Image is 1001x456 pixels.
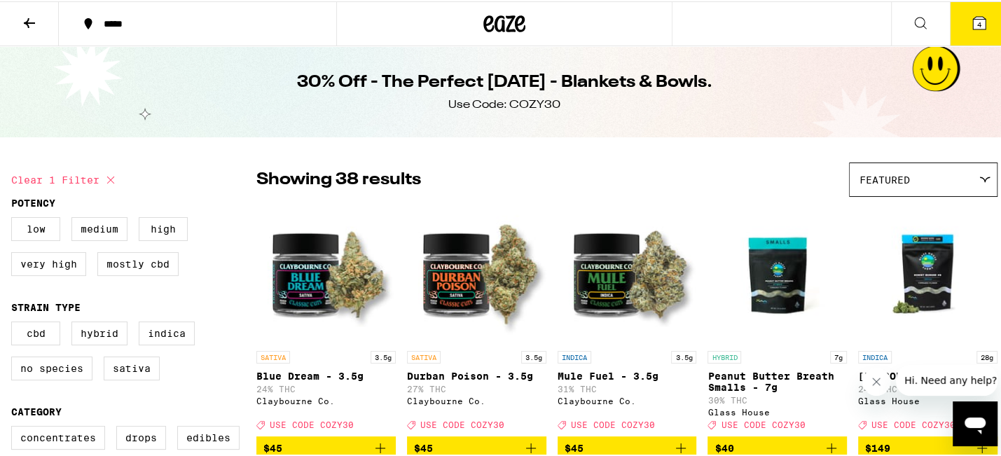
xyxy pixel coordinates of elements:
span: $149 [865,441,890,452]
a: Open page for Peanut Butter Breath Smalls - 7g from Glass House [707,202,847,435]
a: Open page for Mule Fuel - 3.5g from Claybourne Co. [558,202,697,435]
a: Open page for Blue Dream - 3.5g from Claybourne Co. [256,202,396,435]
span: USE CODE COZY30 [721,419,805,428]
span: $45 [414,441,433,452]
a: Open page for Durban Poison - 3.5g from Claybourne Co. [407,202,546,435]
p: Showing 38 results [256,167,421,191]
span: $45 [565,441,584,452]
span: USE CODE COZY30 [420,419,504,428]
span: USE CODE COZY30 [871,419,955,428]
label: Low [11,216,60,240]
label: Indica [139,320,195,344]
img: Glass House - Peanut Butter Breath Smalls - 7g [707,202,847,343]
div: Use Code: COZY30 [448,96,560,111]
label: Hybrid [71,320,127,344]
p: 28g [976,350,997,362]
p: 7g [830,350,847,362]
span: USE CODE COZY30 [270,419,354,428]
p: INDICA [558,350,591,362]
label: Edibles [177,424,240,448]
p: HYBRID [707,350,741,362]
p: 24% THC [256,383,396,392]
legend: Category [11,405,62,416]
legend: Potency [11,196,55,207]
p: 3.5g [521,350,546,362]
img: Claybourne Co. - Durban Poison - 3.5g [407,202,546,343]
iframe: Close message [862,366,890,394]
label: Mostly CBD [97,251,179,275]
p: 27% THC [407,383,546,392]
div: Claybourne Co. [407,395,546,404]
p: 31% THC [558,383,697,392]
p: 30% THC [707,394,847,403]
img: Claybourne Co. - Mule Fuel - 3.5g [558,202,697,343]
img: Claybourne Co. - Blue Dream - 3.5g [256,202,396,343]
div: Claybourne Co. [558,395,697,404]
p: Durban Poison - 3.5g [407,369,546,380]
span: $45 [263,441,282,452]
iframe: Button to launch messaging window [953,400,997,445]
img: Glass House - Donny Burger #5 - 28g [858,202,997,343]
span: 4 [977,19,981,27]
p: INDICA [858,350,892,362]
div: Glass House [707,406,847,415]
iframe: Message from company [896,364,997,394]
legend: Strain Type [11,300,81,312]
p: 3.5g [671,350,696,362]
p: Blue Dream - 3.5g [256,369,396,380]
p: Peanut Butter Breath Smalls - 7g [707,369,847,392]
h1: 30% Off - The Perfect [DATE] - Blankets & Bowls. [297,69,712,93]
p: SATIVA [256,350,290,362]
p: SATIVA [407,350,441,362]
label: Very High [11,251,86,275]
p: 24% THC [858,383,997,392]
span: $40 [714,441,733,452]
button: Clear 1 filter [11,161,119,196]
div: Claybourne Co. [256,395,396,404]
label: Sativa [104,355,160,379]
p: Mule Fuel - 3.5g [558,369,697,380]
a: Open page for Donny Burger #5 - 28g from Glass House [858,202,997,435]
span: USE CODE COZY30 [571,419,655,428]
label: No Species [11,355,92,379]
label: Concentrates [11,424,105,448]
label: Drops [116,424,166,448]
span: Featured [860,173,910,184]
div: Glass House [858,395,997,404]
label: Medium [71,216,127,240]
p: [PERSON_NAME] #5 - 28g [858,369,997,380]
label: High [139,216,188,240]
p: 3.5g [371,350,396,362]
label: CBD [11,320,60,344]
